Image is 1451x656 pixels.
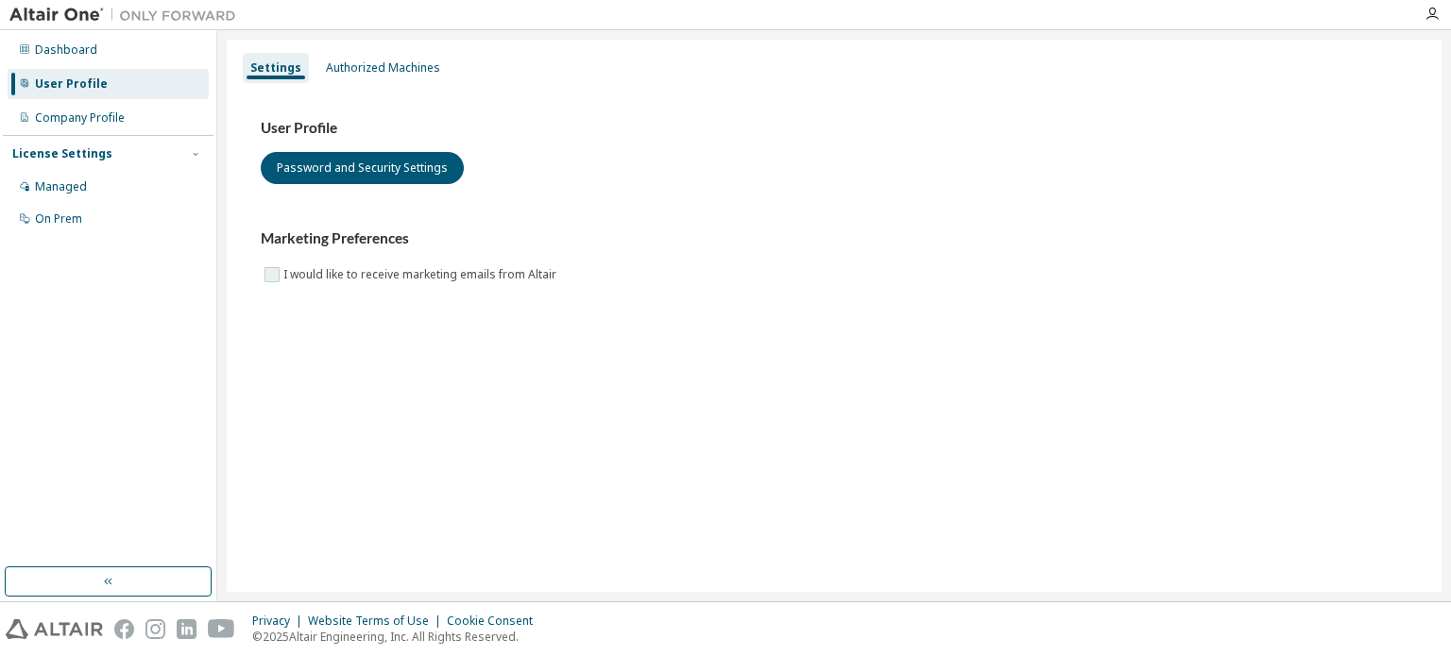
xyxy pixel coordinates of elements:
[250,60,301,76] div: Settings
[114,619,134,639] img: facebook.svg
[261,152,464,184] button: Password and Security Settings
[283,263,560,286] label: I would like to receive marketing emails from Altair
[12,146,112,161] div: License Settings
[252,629,544,645] p: © 2025 Altair Engineering, Inc. All Rights Reserved.
[177,619,196,639] img: linkedin.svg
[261,229,1408,248] h3: Marketing Preferences
[326,60,440,76] div: Authorized Machines
[35,110,125,126] div: Company Profile
[9,6,246,25] img: Altair One
[35,76,108,92] div: User Profile
[6,619,103,639] img: altair_logo.svg
[447,614,544,629] div: Cookie Consent
[252,614,308,629] div: Privacy
[35,42,97,58] div: Dashboard
[145,619,165,639] img: instagram.svg
[308,614,447,629] div: Website Terms of Use
[35,211,82,227] div: On Prem
[261,119,1408,138] h3: User Profile
[35,179,87,194] div: Managed
[208,619,235,639] img: youtube.svg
